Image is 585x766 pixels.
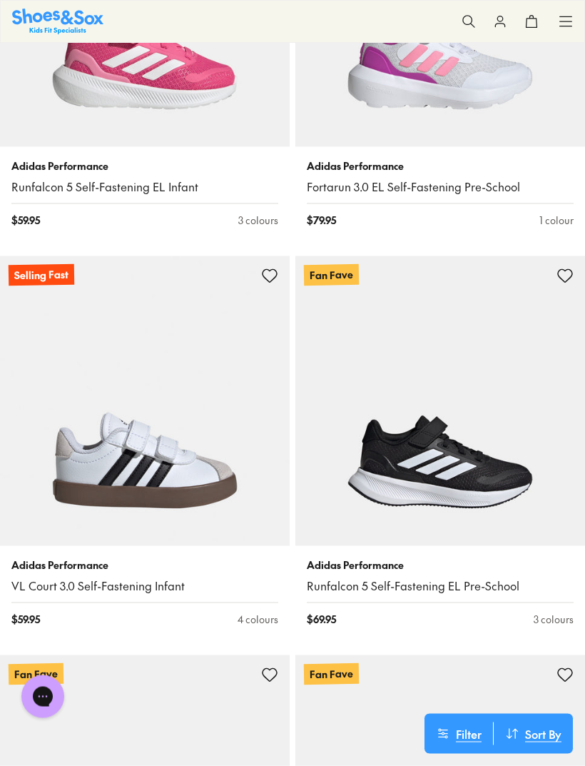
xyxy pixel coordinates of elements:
div: 1 colour [539,213,574,228]
span: $ 59.95 [11,213,40,228]
span: Sort By [525,725,561,742]
button: Filter [424,722,493,745]
p: Adidas Performance [11,158,278,173]
a: Runfalcon 5 Self-Fastening EL Pre-School [307,578,574,594]
iframe: Gorgias live chat messenger [14,670,71,723]
span: $ 69.95 [307,612,336,627]
span: $ 79.95 [307,213,336,228]
a: VL Court 3.0 Self-Fastening Infant [11,578,278,594]
p: Fan Fave [304,264,359,286]
p: Selling Fast [9,264,74,286]
a: Fortarun 3.0 EL Self-Fastening Pre-School [307,179,574,195]
p: Fan Fave [304,663,359,685]
p: Adidas Performance [11,558,278,573]
div: 3 colours [238,213,278,228]
a: Fan Fave [295,256,585,546]
img: SNS_Logo_Responsive.svg [12,9,103,34]
span: $ 59.95 [11,612,40,627]
div: 3 colours [534,612,574,627]
a: Runfalcon 5 Self-Fastening EL Infant [11,179,278,195]
p: Fan Fave [9,663,63,685]
a: Shoes & Sox [12,9,103,34]
button: Sort By [494,722,573,745]
p: Adidas Performance [307,158,574,173]
div: 4 colours [238,612,278,627]
p: Adidas Performance [307,558,574,573]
